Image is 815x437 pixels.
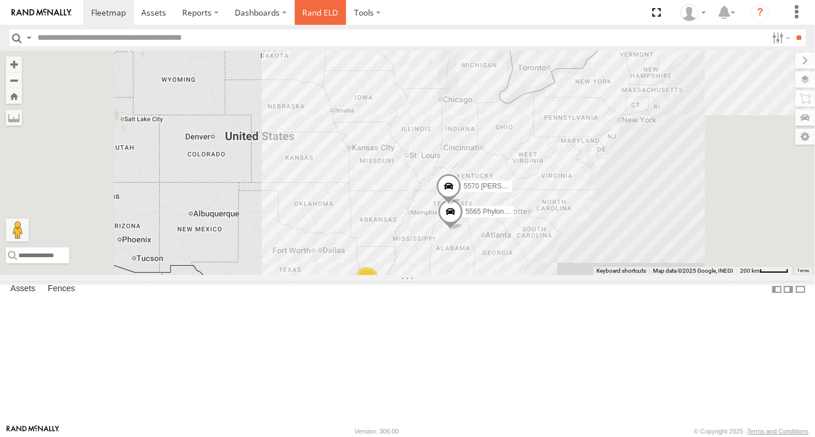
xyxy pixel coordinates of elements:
a: Terms and Conditions [748,428,809,435]
button: Zoom out [6,72,22,88]
label: Measure [6,110,22,126]
button: Map Scale: 200 km per 46 pixels [737,267,792,275]
img: rand-logo.svg [12,9,72,17]
label: Search Filter Options [768,29,793,46]
label: Assets [5,281,41,297]
div: Version: 306.00 [355,428,399,435]
span: 200 km [740,268,760,274]
a: Visit our Website [6,425,59,437]
div: 3 [355,267,378,290]
div: © Copyright 2025 - [694,428,809,435]
span: 5570 [PERSON_NAME] [463,182,538,190]
a: Terms (opens in new tab) [798,268,810,273]
button: Zoom in [6,56,22,72]
label: Search Query [24,29,33,46]
label: Fences [42,281,81,297]
label: Dock Summary Table to the Left [771,281,783,297]
span: Map data ©2025 Google, INEGI [653,268,733,274]
label: Dock Summary Table to the Right [783,281,794,297]
button: Keyboard shortcuts [596,267,646,275]
label: Hide Summary Table [795,281,806,297]
button: Drag Pegman onto the map to open Street View [6,218,29,242]
button: Zoom Home [6,88,22,104]
div: Scott Ambler [677,4,710,21]
i: ? [751,3,769,22]
span: 5565 Phylon [PERSON_NAME] [465,207,563,215]
label: Map Settings [795,129,815,145]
